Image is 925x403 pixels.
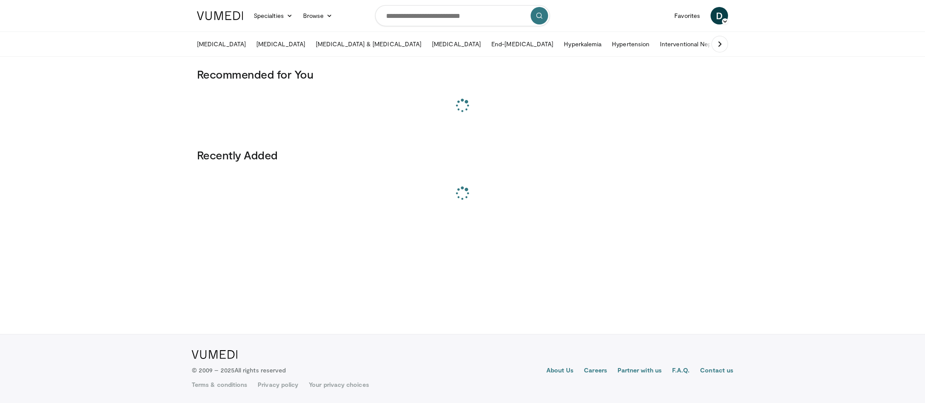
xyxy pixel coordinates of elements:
[584,366,607,376] a: Careers
[235,366,286,374] span: All rights reserved
[197,11,243,20] img: VuMedi Logo
[711,7,728,24] a: D
[309,380,369,389] a: Your privacy choices
[192,366,286,375] p: © 2009 – 2025
[607,35,655,53] a: Hypertension
[427,35,486,53] a: [MEDICAL_DATA]
[251,35,311,53] a: [MEDICAL_DATA]
[655,35,738,53] a: Interventional Nephrology
[258,380,298,389] a: Privacy policy
[559,35,607,53] a: Hyperkalemia
[672,366,690,376] a: F.A.Q.
[375,5,550,26] input: Search topics, interventions
[192,380,247,389] a: Terms & conditions
[311,35,427,53] a: [MEDICAL_DATA] & [MEDICAL_DATA]
[197,67,728,81] h3: Recommended for You
[618,366,662,376] a: Partner with us
[197,148,728,162] h3: Recently Added
[486,35,559,53] a: End-[MEDICAL_DATA]
[192,350,238,359] img: VuMedi Logo
[249,7,298,24] a: Specialties
[700,366,733,376] a: Contact us
[546,366,574,376] a: About Us
[192,35,251,53] a: [MEDICAL_DATA]
[298,7,338,24] a: Browse
[669,7,705,24] a: Favorites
